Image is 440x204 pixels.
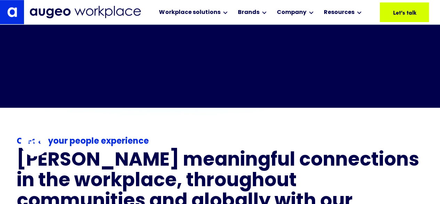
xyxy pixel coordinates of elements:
[159,8,220,17] div: Workplace solutions
[238,8,259,17] div: Brands
[30,6,141,18] img: Augeo Workplace business unit full logo in mignight blue.
[323,8,354,17] div: Resources
[277,8,306,17] div: Company
[380,2,429,22] a: Let's talk
[17,135,424,148] div: Create your people experience
[7,7,17,17] img: Augeo's "a" monogram decorative logo in white.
